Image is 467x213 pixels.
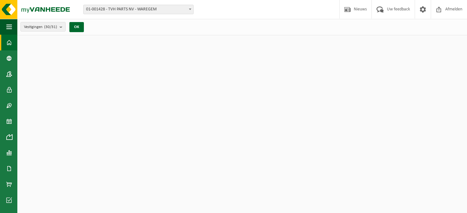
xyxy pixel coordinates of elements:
span: 01-001428 - TVH PARTS NV - WAREGEM [83,5,194,14]
count: (30/31) [44,25,57,29]
button: Vestigingen(30/31) [20,22,66,32]
button: OK [69,22,84,32]
span: Vestigingen [24,22,57,32]
span: 01-001428 - TVH PARTS NV - WAREGEM [84,5,193,14]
